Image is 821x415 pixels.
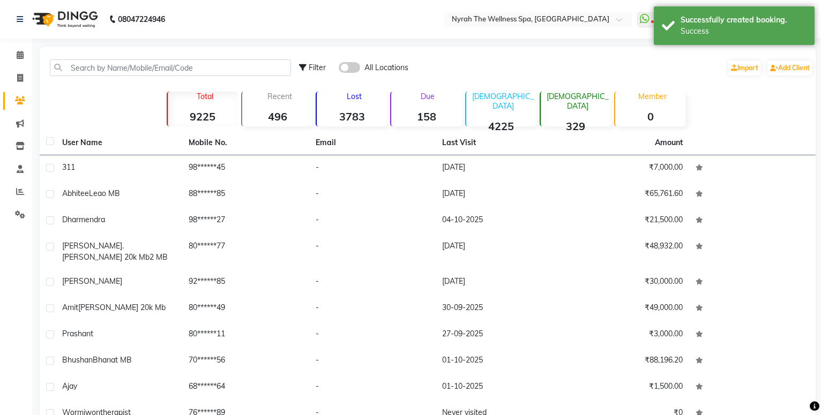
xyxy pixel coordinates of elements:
[562,269,689,296] td: ₹30,000.00
[436,182,562,208] td: [DATE]
[62,276,122,286] span: [PERSON_NAME]
[364,62,408,73] span: All Locations
[620,92,685,101] p: Member
[309,182,436,208] td: -
[391,110,461,123] strong: 158
[436,322,562,348] td: 27-09-2025
[56,131,182,155] th: User Name
[562,208,689,234] td: ₹21,500.00
[436,296,562,322] td: 30-09-2025
[436,348,562,374] td: 01-10-2025
[436,131,562,155] th: Last Visit
[615,110,685,123] strong: 0
[168,110,238,123] strong: 9225
[62,303,78,312] span: Amit
[471,92,536,111] p: [DEMOGRAPHIC_DATA]
[118,4,165,34] b: 08047224946
[648,131,689,155] th: Amount
[62,188,89,198] span: Abhitee
[309,208,436,234] td: -
[436,234,562,269] td: [DATE]
[50,59,291,76] input: Search by Name/Mobile/Email/Code
[89,188,120,198] span: Leao MB
[309,296,436,322] td: -
[562,348,689,374] td: ₹88,196.20
[172,92,238,101] p: Total
[182,131,309,155] th: Mobile No.
[309,269,436,296] td: -
[62,329,93,338] span: prashant
[545,92,611,111] p: [DEMOGRAPHIC_DATA]
[562,374,689,401] td: ₹1,500.00
[247,92,312,101] p: Recent
[436,269,562,296] td: [DATE]
[62,381,77,391] span: ajay
[317,110,387,123] strong: 3783
[562,322,689,348] td: ₹3,000.00
[562,155,689,182] td: ₹7,000.00
[309,348,436,374] td: -
[562,182,689,208] td: ₹65,761.60
[309,155,436,182] td: -
[541,119,611,133] strong: 329
[728,61,761,76] a: Import
[62,241,150,262] span: [PERSON_NAME]. [PERSON_NAME] 20k mb
[681,14,807,26] div: Successfully created booking.
[309,234,436,269] td: -
[321,92,387,101] p: Lost
[309,374,436,401] td: -
[78,303,166,312] span: [PERSON_NAME] 20k mb
[309,63,326,72] span: Filter
[150,252,168,262] span: 2 MB
[436,155,562,182] td: [DATE]
[436,208,562,234] td: 04-10-2025
[393,92,461,101] p: Due
[767,61,812,76] a: Add Client
[242,110,312,123] strong: 496
[309,131,436,155] th: Email
[562,234,689,269] td: ₹48,932.00
[436,374,562,401] td: 01-10-2025
[309,322,436,348] td: -
[62,215,105,224] span: dharmendra
[62,355,93,365] span: Bhushan
[27,4,101,34] img: logo
[93,355,132,365] span: Bhanat MB
[681,26,807,37] div: Success
[62,162,75,172] span: 311
[562,296,689,322] td: ₹49,000.00
[466,119,536,133] strong: 4225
